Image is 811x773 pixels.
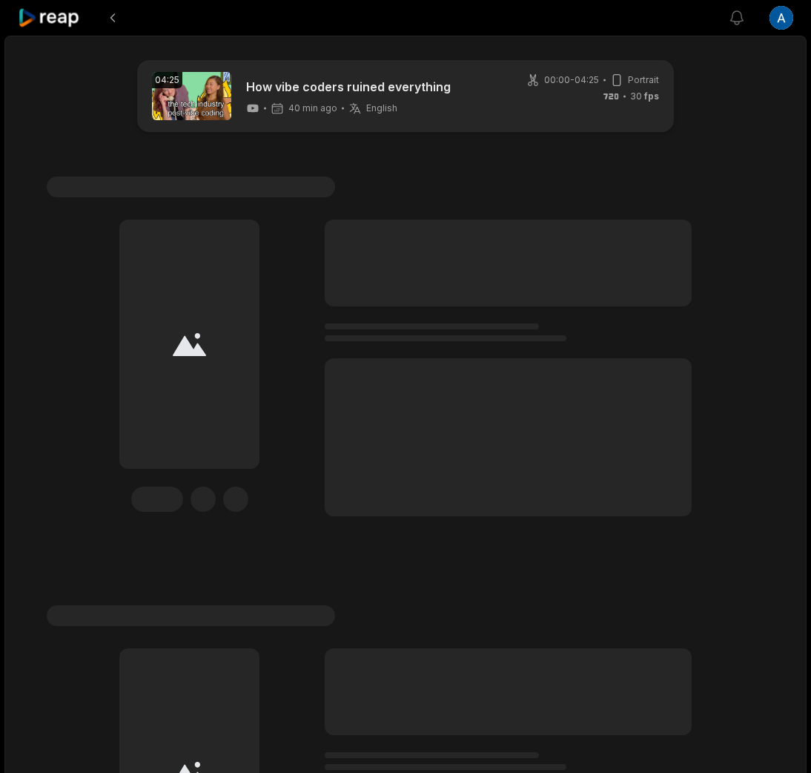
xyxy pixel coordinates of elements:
[366,102,397,114] span: English
[644,91,659,102] span: fps
[47,177,335,197] span: #1 Lorem ipsum dolor sit amet consecteturs
[246,78,451,96] a: How vibe coders ruined everything
[131,487,183,512] div: Edit
[288,102,337,114] span: 40 min ago
[47,605,335,626] span: #1 Lorem ipsum dolor sit amet consecteturs
[544,73,599,87] span: 00:00 - 04:25
[628,73,659,87] span: Portrait
[630,90,659,103] span: 30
